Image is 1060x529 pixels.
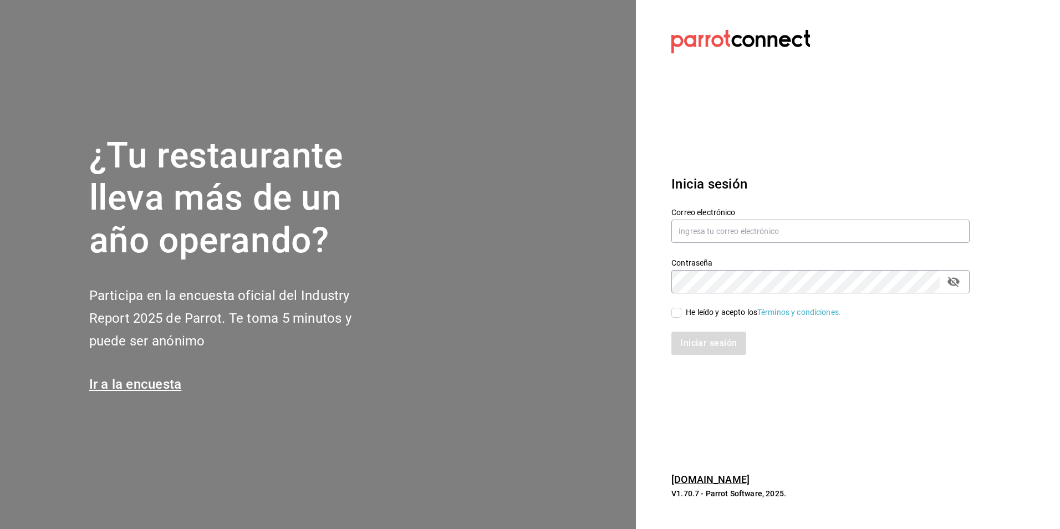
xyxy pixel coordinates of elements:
[89,284,389,352] h2: Participa en la encuesta oficial del Industry Report 2025 de Parrot. Te toma 5 minutos y puede se...
[671,174,970,194] h3: Inicia sesión
[671,208,970,216] label: Correo electrónico
[671,488,970,499] p: V1.70.7 - Parrot Software, 2025.
[757,308,841,317] a: Términos y condiciones.
[944,272,963,291] button: passwordField
[671,220,970,243] input: Ingresa tu correo electrónico
[671,474,750,485] a: [DOMAIN_NAME]
[89,135,389,262] h1: ¿Tu restaurante lleva más de un año operando?
[89,377,182,392] a: Ir a la encuesta
[671,258,970,266] label: Contraseña
[686,307,841,318] div: He leído y acepto los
